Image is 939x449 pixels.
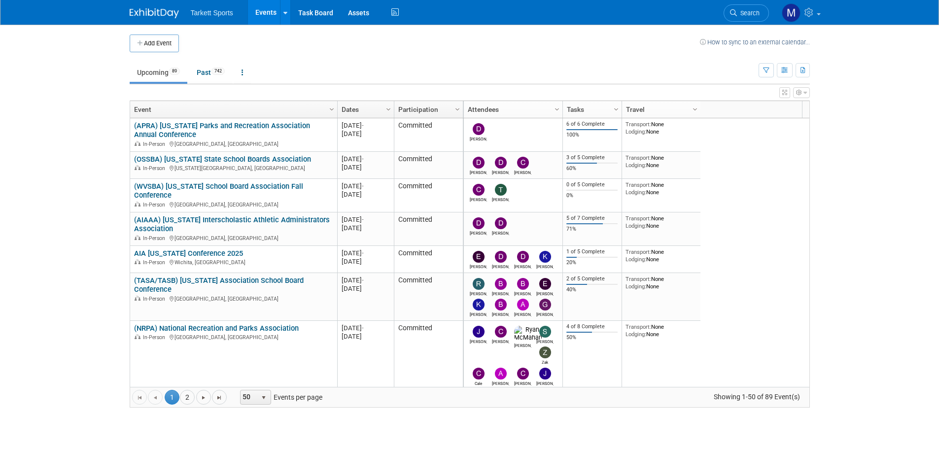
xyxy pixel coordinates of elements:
a: Search [724,4,769,22]
span: Showing 1-50 of 89 Event(s) [704,390,809,404]
span: In-Person [143,141,168,147]
td: Committed [394,118,463,152]
span: Go to the previous page [151,394,159,402]
a: (TASA/TASB) [US_STATE] Association School Board Conference [134,276,304,294]
img: Eric Lutz [539,278,551,290]
div: David Ross [514,263,531,269]
div: Ryan McMahan [514,342,531,348]
img: Jed Easterbrook [473,326,485,338]
span: - [362,122,364,129]
div: Jason Mayer [536,380,554,386]
img: In-Person Event [135,334,140,339]
div: Adam Winnicky [492,380,509,386]
a: Event [134,101,331,118]
div: [DATE] [342,163,389,172]
img: In-Person Event [135,259,140,264]
a: Participation [398,101,456,118]
div: [DATE] [342,182,389,190]
a: (AIAAA) [US_STATE] Interscholastic Athletic Administrators Association [134,215,330,234]
div: Brandon Parrott [492,311,509,317]
span: Lodging: [626,162,646,169]
div: None None [626,248,696,263]
span: In-Person [143,202,168,208]
div: [DATE] [342,276,389,284]
a: (NRPA) National Recreation and Parks Association [134,324,299,333]
span: Go to the first page [136,394,143,402]
div: Aaron Kirby [514,311,531,317]
div: Cale Hayes [470,380,487,386]
span: - [362,155,364,163]
span: Transport: [626,248,651,255]
span: Lodging: [626,283,646,290]
td: Committed [394,246,463,273]
span: Column Settings [612,105,620,113]
div: Charles Colletti [514,380,531,386]
img: Cale Hayes [473,368,485,380]
img: David Dwyer [473,123,485,135]
div: 20% [566,259,618,266]
img: Jason Mayer [539,368,551,380]
span: In-Person [143,334,168,341]
img: Greg Pels [539,299,551,311]
div: [US_STATE][GEOGRAPHIC_DATA], [GEOGRAPHIC_DATA] [134,164,333,172]
div: Kelsey Hunter [536,263,554,269]
span: Transport: [626,215,651,222]
img: Donny Jones [473,217,485,229]
div: Chris Patton [514,169,531,175]
div: [DATE] [342,324,389,332]
a: (APRA) [US_STATE] Parks and Recreation Association Annual Conference [134,121,310,139]
a: How to sync to an external calendar... [700,38,810,46]
div: None None [626,276,696,290]
a: (WVSBA) [US_STATE] School Board Association Fall Conference [134,182,303,200]
img: Brandon Parrott [495,299,507,311]
div: [GEOGRAPHIC_DATA], [GEOGRAPHIC_DATA] [134,200,333,208]
span: 1 [165,390,179,405]
div: 40% [566,286,618,293]
td: Committed [394,212,463,246]
a: Upcoming89 [130,63,187,82]
span: Transport: [626,181,651,188]
div: David Dwyer [470,135,487,141]
div: [DATE] [342,121,389,130]
div: Robert Wilcox [470,290,487,296]
span: In-Person [143,235,168,242]
div: 4 of 8 Complete [566,323,618,330]
td: Committed [394,321,463,389]
div: 1 of 5 Complete [566,248,618,255]
a: Column Settings [690,101,700,116]
span: 50 [241,390,257,404]
a: Go to the next page [196,390,211,405]
span: In-Person [143,165,168,172]
span: - [362,182,364,190]
div: [GEOGRAPHIC_DATA], [GEOGRAPHIC_DATA] [134,139,333,148]
div: 50% [566,334,618,341]
div: Dennis Regan [492,263,509,269]
div: 60% [566,165,618,172]
img: Dennis Regan [495,157,507,169]
a: Go to the last page [212,390,227,405]
div: 0% [566,192,618,199]
div: None None [626,154,696,169]
a: Column Settings [611,101,622,116]
img: Aaron Kirby [517,299,529,311]
div: [GEOGRAPHIC_DATA], [GEOGRAPHIC_DATA] [134,333,333,341]
span: Search [737,9,760,17]
div: [DATE] [342,257,389,266]
div: [DATE] [342,249,389,257]
span: Transport: [626,276,651,282]
div: 0 of 5 Complete [566,181,618,188]
span: In-Person [143,259,168,266]
div: 100% [566,132,618,138]
a: Past742 [189,63,232,82]
div: None None [626,181,696,196]
div: [GEOGRAPHIC_DATA], [GEOGRAPHIC_DATA] [134,294,333,303]
td: Committed [394,152,463,179]
span: 89 [169,68,180,75]
div: Bernie Mulvaney [492,290,509,296]
img: Charles Colletti [517,368,529,380]
span: - [362,276,364,284]
div: [DATE] [342,284,389,293]
a: AIA [US_STATE] Conference 2025 [134,249,243,258]
div: [DATE] [342,215,389,224]
span: Transport: [626,154,651,161]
